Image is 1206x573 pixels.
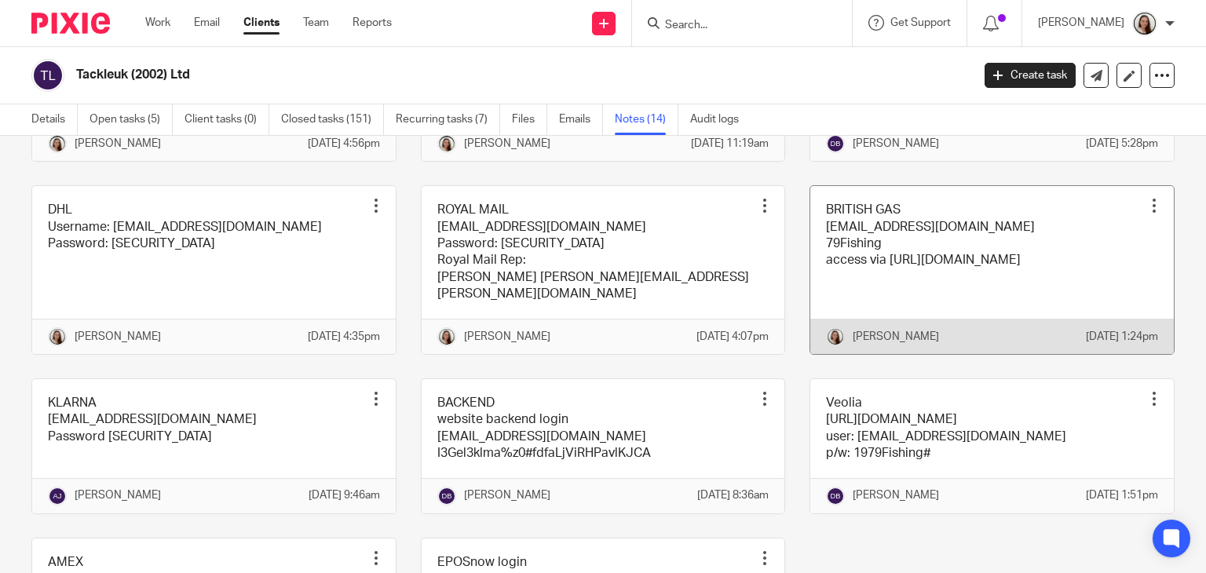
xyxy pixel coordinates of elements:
a: Clients [243,15,280,31]
p: [PERSON_NAME] [853,487,939,503]
span: Get Support [890,17,951,28]
img: svg%3E [48,487,67,505]
p: [DATE] 8:36am [697,487,769,503]
img: Profile.png [826,327,845,346]
img: Profile.png [437,134,456,153]
a: Team [303,15,329,31]
p: [PERSON_NAME] [75,329,161,345]
p: [DATE] 5:28pm [1086,136,1158,151]
a: Closed tasks (151) [281,104,384,135]
p: [PERSON_NAME] [464,329,550,345]
p: [PERSON_NAME] [853,136,939,151]
h2: Tackleuk (2002) Ltd [76,67,784,83]
a: Files [512,104,547,135]
a: Work [145,15,170,31]
a: Recurring tasks (7) [396,104,500,135]
a: Emails [559,104,603,135]
img: svg%3E [826,134,845,153]
p: [DATE] 11:19am [691,136,769,151]
img: Profile.png [48,134,67,153]
a: Notes (14) [615,104,678,135]
p: [PERSON_NAME] [853,329,939,345]
p: [DATE] 1:24pm [1086,329,1158,345]
a: Audit logs [690,104,751,135]
img: svg%3E [437,487,456,505]
img: Profile.png [48,327,67,346]
img: svg%3E [31,59,64,92]
p: [DATE] 4:35pm [308,329,380,345]
img: Pixie [31,13,110,34]
p: [PERSON_NAME] [464,487,550,503]
p: [DATE] 1:51pm [1086,487,1158,503]
p: [DATE] 4:07pm [696,329,769,345]
a: Details [31,104,78,135]
img: Profile.png [437,327,456,346]
a: Open tasks (5) [90,104,173,135]
a: Create task [985,63,1076,88]
p: [PERSON_NAME] [464,136,550,151]
p: [DATE] 9:46am [309,487,380,503]
a: Email [194,15,220,31]
p: [DATE] 4:56pm [308,136,380,151]
p: [PERSON_NAME] [1038,15,1124,31]
img: Profile.png [1132,11,1157,36]
a: Client tasks (0) [185,104,269,135]
img: svg%3E [826,487,845,505]
input: Search [663,19,805,33]
a: Reports [353,15,392,31]
p: [PERSON_NAME] [75,487,161,503]
p: [PERSON_NAME] [75,136,161,151]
